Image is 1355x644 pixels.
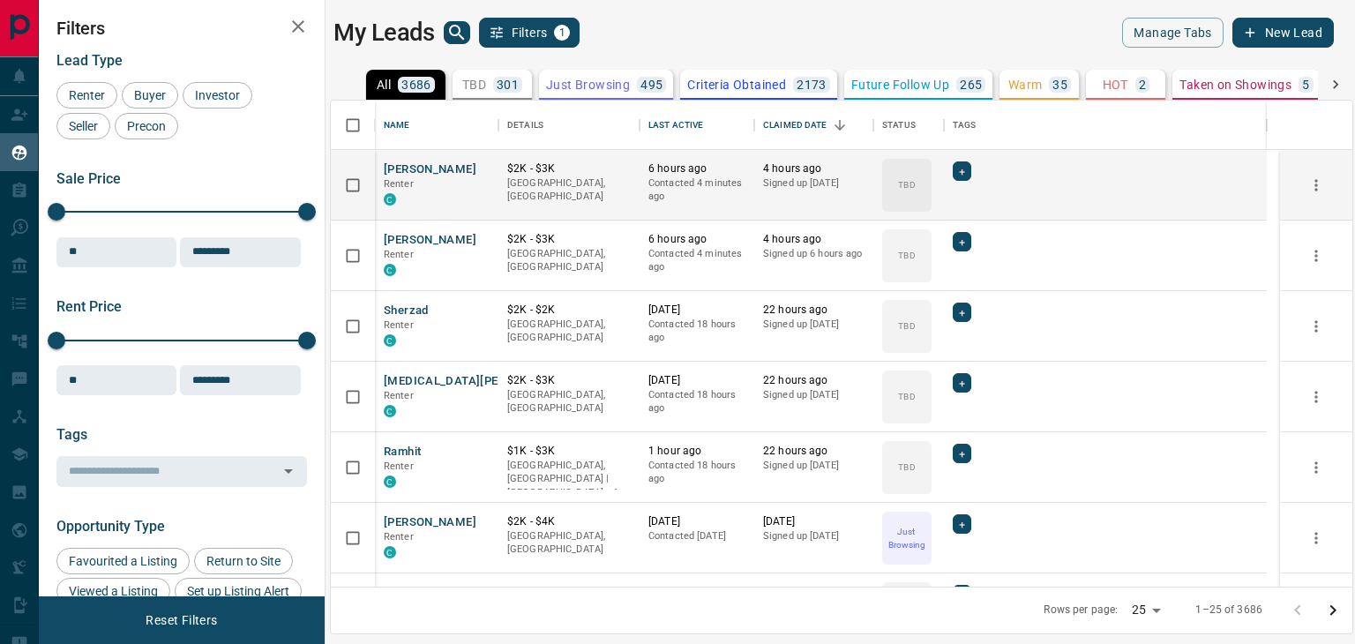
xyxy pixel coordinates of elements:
[1195,603,1262,618] p: 1–25 of 3686
[763,514,865,529] p: [DATE]
[827,113,852,138] button: Sort
[763,101,827,150] div: Claimed Date
[507,303,631,318] p: $2K - $2K
[953,373,971,393] div: +
[56,52,123,69] span: Lead Type
[763,247,865,261] p: Signed up 6 hours ago
[763,373,865,388] p: 22 hours ago
[1303,454,1329,481] button: more
[507,444,631,459] p: $1K - $3K
[56,113,110,139] div: Seller
[1179,79,1291,91] p: Taken on Showings
[959,233,965,251] span: +
[63,554,183,568] span: Favourited a Listing
[507,232,631,247] p: $2K - $3K
[384,531,414,543] span: Renter
[401,79,431,91] p: 3686
[763,459,865,473] p: Signed up [DATE]
[479,18,580,48] button: Filters1
[687,79,786,91] p: Criteria Obtained
[640,101,754,150] div: Last Active
[959,303,965,321] span: +
[953,514,971,534] div: +
[384,249,414,260] span: Renter
[953,444,971,463] div: +
[1052,79,1067,91] p: 35
[276,459,301,483] button: Open
[763,529,865,543] p: Signed up [DATE]
[1044,603,1118,618] p: Rows per page:
[763,388,865,402] p: Signed up [DATE]
[763,176,865,191] p: Signed up [DATE]
[462,79,486,91] p: TBD
[960,79,982,91] p: 265
[507,459,631,500] p: Toronto
[953,232,971,251] div: +
[56,82,117,109] div: Renter
[959,445,965,462] span: +
[1125,597,1167,623] div: 25
[507,101,543,150] div: Details
[648,388,745,416] p: Contacted 18 hours ago
[851,79,949,91] p: Future Follow Up
[507,388,631,416] p: [GEOGRAPHIC_DATA], [GEOGRAPHIC_DATA]
[384,546,396,558] div: condos.ca
[953,585,971,604] div: +
[384,476,396,488] div: condos.ca
[498,101,640,150] div: Details
[648,318,745,345] p: Contacted 18 hours ago
[953,303,971,322] div: +
[507,318,631,345] p: [GEOGRAPHIC_DATA], [GEOGRAPHIC_DATA]
[1315,593,1351,628] button: Go to next page
[507,529,631,557] p: [GEOGRAPHIC_DATA], [GEOGRAPHIC_DATA]
[1008,79,1043,91] p: Warm
[384,303,429,319] button: Sherzad
[444,21,470,44] button: search button
[384,585,476,602] button: [PERSON_NAME]
[507,161,631,176] p: $2K - $3K
[384,373,573,390] button: [MEDICAL_DATA][PERSON_NAME]
[507,373,631,388] p: $2K - $3K
[648,529,745,543] p: Contacted [DATE]
[384,405,396,417] div: condos.ca
[194,548,293,574] div: Return to Site
[1303,172,1329,198] button: more
[546,79,630,91] p: Just Browsing
[873,101,944,150] div: Status
[1303,243,1329,269] button: more
[115,113,178,139] div: Precon
[648,303,745,318] p: [DATE]
[63,584,164,598] span: Viewed a Listing
[384,161,476,178] button: [PERSON_NAME]
[648,232,745,247] p: 6 hours ago
[763,303,865,318] p: 22 hours ago
[384,319,414,331] span: Renter
[333,19,435,47] h1: My Leads
[763,232,865,247] p: 4 hours ago
[384,334,396,347] div: condos.ca
[121,119,172,133] span: Precon
[507,585,631,600] p: $610K - $610K
[648,459,745,486] p: Contacted 18 hours ago
[763,161,865,176] p: 4 hours ago
[384,461,414,472] span: Renter
[175,578,302,604] div: Set up Listing Alert
[763,318,865,332] p: Signed up [DATE]
[122,82,178,109] div: Buyer
[128,88,172,102] span: Buyer
[648,101,703,150] div: Last Active
[497,79,519,91] p: 301
[1303,525,1329,551] button: more
[648,514,745,529] p: [DATE]
[384,101,410,150] div: Name
[56,548,190,574] div: Favourited a Listing
[648,585,745,600] p: [DATE]
[384,178,414,190] span: Renter
[384,390,414,401] span: Renter
[648,444,745,459] p: 1 hour ago
[1122,18,1223,48] button: Manage Tabs
[898,461,915,474] p: TBD
[1302,79,1309,91] p: 5
[763,585,865,600] p: [DATE]
[181,584,296,598] span: Set up Listing Alert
